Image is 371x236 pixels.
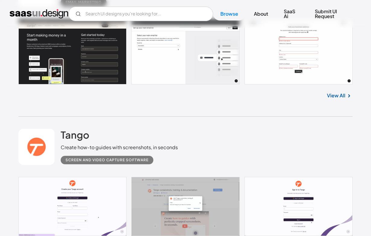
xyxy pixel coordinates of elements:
[308,5,361,23] a: Submit UI Request
[277,5,307,23] a: SaaS Ai
[61,144,178,151] div: Create how-to guides with screenshots, in seconds
[61,129,89,141] h2: Tango
[213,7,245,20] a: Browse
[61,129,89,144] a: Tango
[66,156,149,164] div: Screen and Video Capture Software
[68,7,213,21] form: Email Form
[327,92,345,99] a: View All
[10,9,68,19] a: home
[68,7,213,21] input: Search UI designs you're looking for...
[247,7,275,20] a: About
